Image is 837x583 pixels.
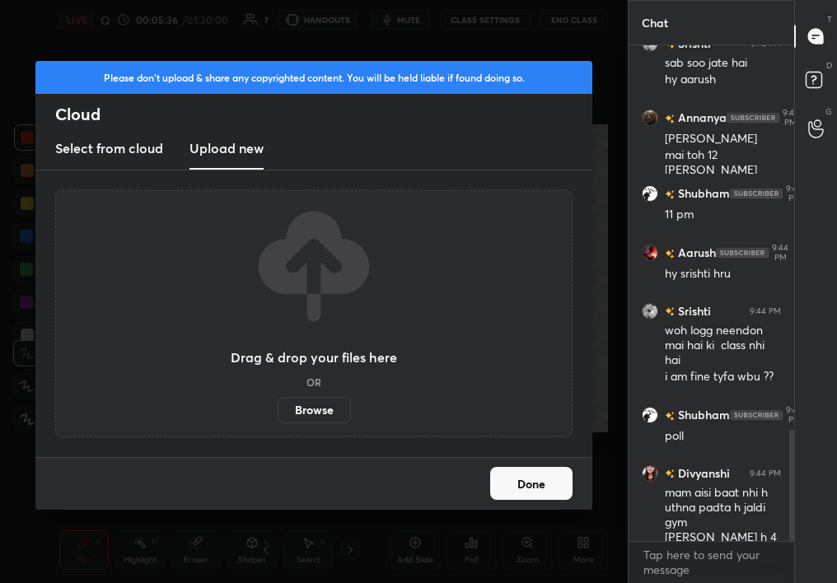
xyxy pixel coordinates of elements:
h6: Aarush [675,245,716,262]
img: cce7748db98a40b6bdb6996f375471f3.jpg [642,303,658,319]
div: woh logg neendon mai hai ki class nhi hai [665,323,781,369]
p: G [825,105,832,118]
div: grid [629,45,794,541]
h3: Upload new [189,138,264,158]
img: f9d5a0478367470b98323b3a63cf7381.jpg [642,110,658,126]
p: T [827,13,832,26]
img: 4P8fHbbgJtejmAAAAAElFTkSuQmCC [730,410,783,420]
div: hy srishti hru [665,266,781,282]
div: sab soo jate hai [665,55,781,72]
div: [PERSON_NAME] [665,131,781,147]
img: no-rating-badge.077c3623.svg [665,250,675,259]
div: i am fine tyfa wbu ?? [665,369,781,385]
img: 6457ceed64d9435c82594fb58b82d61c.jpg [642,407,658,423]
div: 9:44 PM [750,306,781,316]
div: 9:43 PM [783,108,798,128]
h6: Divyanshi [675,464,730,482]
h6: Shubham [675,185,730,203]
img: no-rating-badge.077c3623.svg [665,412,675,421]
img: 4P8fHbbgJtejmAAAAAElFTkSuQmCC [727,113,779,123]
img: 0c2dc3d2af2546fc839146e3bfbe9f60.jpg [642,245,658,261]
img: no-rating-badge.077c3623.svg [665,307,675,316]
button: Done [490,467,573,500]
img: 171e8f4d9d7042c38f1bfb7addfb683f.jpg [642,465,658,482]
img: 4P8fHbbgJtejmAAAAAElFTkSuQmCC [730,189,783,198]
div: mai toh 12 [PERSON_NAME] [665,147,781,179]
h3: Select from cloud [55,138,163,158]
h3: Drag & drop your files here [231,351,397,364]
img: 6457ceed64d9435c82594fb58b82d61c.jpg [642,185,658,202]
div: 9:44 PM [772,243,788,263]
p: Chat [629,1,681,44]
h6: Srishti [675,302,711,319]
div: mam aisi baat nhi h uthna padta h jaldi gym [PERSON_NAME] h 4 bje [665,485,781,561]
img: no-rating-badge.077c3623.svg [665,114,675,124]
h5: OR [306,377,321,387]
h2: Cloud [55,104,592,125]
img: 4P8fHbbgJtejmAAAAAElFTkSuQmCC [716,248,769,258]
img: no-rating-badge.077c3623.svg [665,190,675,199]
div: hy aarush [665,72,781,88]
h6: Shubham [675,407,730,424]
div: Please don't upload & share any copyrighted content. You will be held liable if found doing so. [35,61,592,94]
div: poll [665,428,781,445]
img: no-rating-badge.077c3623.svg [665,469,675,478]
div: 9:44 PM [750,469,781,478]
p: D [826,59,832,72]
div: 11 pm [665,207,781,223]
h6: Annanya [675,110,727,127]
